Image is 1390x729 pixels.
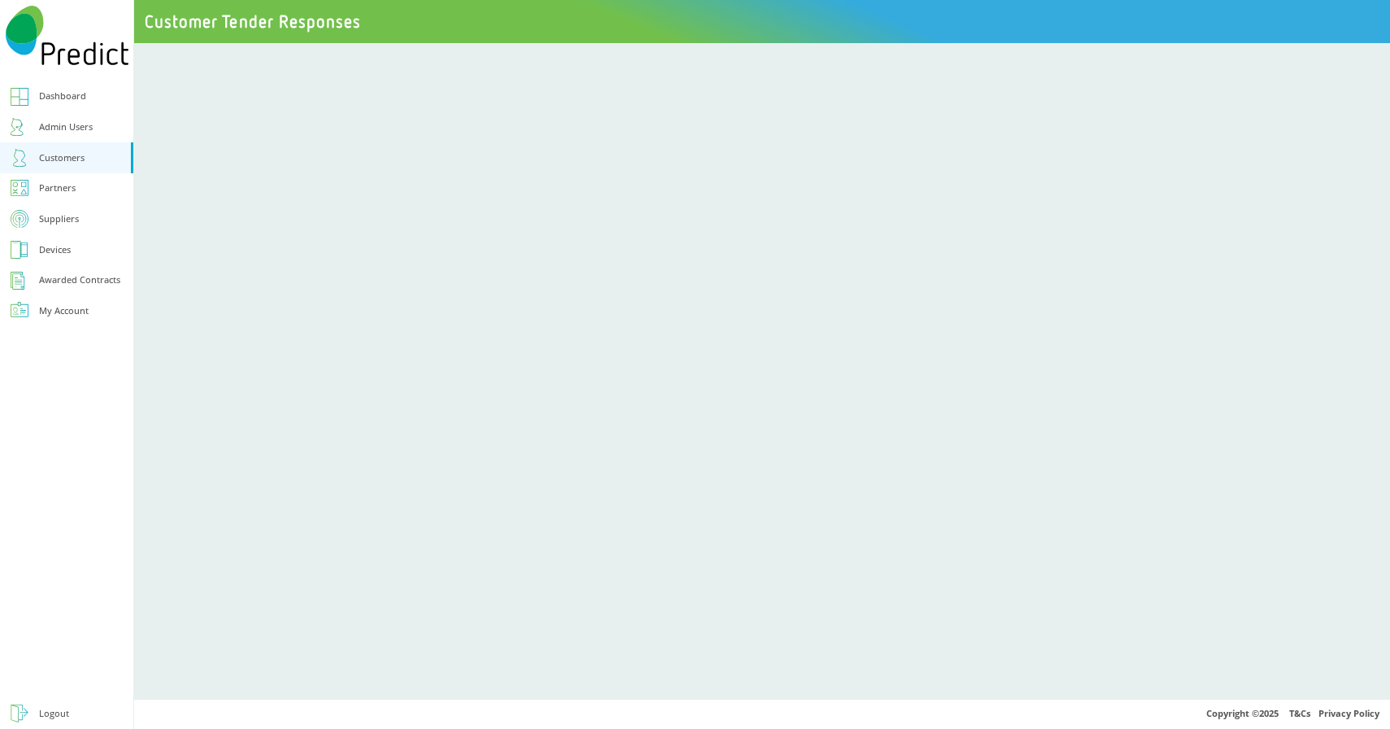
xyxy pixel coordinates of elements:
a: Privacy Policy [1318,707,1379,719]
div: Admin Users [39,119,93,136]
a: T&Cs [1289,707,1310,719]
div: My Account [39,303,89,320]
div: Suppliers [39,211,79,228]
div: Devices [39,242,71,259]
div: Copyright © 2025 [134,699,1390,729]
img: Predict Mobile [6,6,128,66]
div: Customers [39,150,85,167]
div: Dashboard [39,88,86,105]
div: Logout [39,705,69,722]
div: Awarded Contracts [39,272,120,289]
div: Partners [39,180,76,197]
